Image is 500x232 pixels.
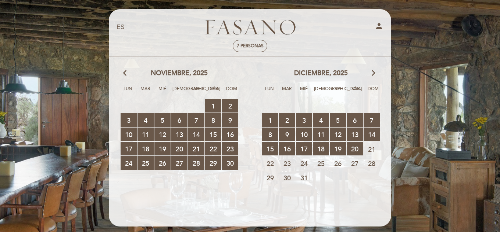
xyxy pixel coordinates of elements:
span: 25 [137,156,154,170]
span: 21 [188,142,204,155]
span: 22 [205,142,221,155]
span: [DEMOGRAPHIC_DATA] [314,85,329,99]
span: 9 [222,113,238,127]
span: 20 [171,142,187,155]
span: 15 [205,128,221,141]
span: 14 [188,128,204,141]
i: arrow_back_ios [123,69,130,78]
span: 16 [279,142,295,155]
span: 2 [279,113,295,127]
span: Sáb [207,85,222,99]
span: 26 [330,156,346,170]
span: 27 [171,156,187,170]
span: [DEMOGRAPHIC_DATA] [172,85,187,99]
span: 11 [137,128,154,141]
span: 1 [205,99,221,113]
span: 10 [121,128,137,141]
span: 25 [313,156,329,170]
span: 8 [205,113,221,127]
span: 2 [222,99,238,113]
span: 7 [364,113,380,127]
span: Dom [224,85,239,99]
span: 24 [121,156,137,170]
span: 6 [347,113,363,127]
span: 18 [137,142,154,155]
span: 29 [262,171,278,184]
span: 13 [347,128,363,141]
span: 8 [262,128,278,141]
span: 17 [121,142,137,155]
span: 5 [330,113,346,127]
span: 12 [154,128,171,141]
span: 28 [188,156,204,170]
span: 11 [313,128,329,141]
span: 31 [296,171,312,184]
span: 28 [364,156,380,170]
span: 24 [296,156,312,170]
span: 3 [296,113,312,127]
span: 7 personas [237,43,264,49]
span: 27 [347,156,363,170]
span: 6 [171,113,187,127]
span: 30 [279,171,295,184]
span: 29 [205,156,221,170]
span: 20 [347,142,363,155]
span: 22 [262,156,278,170]
span: 15 [262,142,278,155]
span: Lun [262,85,277,99]
span: Mar [279,85,294,99]
span: 4 [313,113,329,127]
span: noviembre, 2025 [151,69,208,78]
span: diciembre, 2025 [294,69,348,78]
span: Lun [121,85,135,99]
span: Vie [331,85,346,99]
span: 16 [222,128,238,141]
span: 18 [313,142,329,155]
span: Sáb [349,85,363,99]
i: arrow_forward_ios [370,69,377,78]
span: 14 [364,128,380,141]
button: person [375,22,383,33]
span: 26 [154,156,171,170]
span: 5 [154,113,171,127]
span: 23 [222,142,238,155]
span: 17 [296,142,312,155]
span: 21 [364,142,380,156]
span: 13 [171,128,187,141]
span: Mié [155,85,170,99]
span: Dom [366,85,381,99]
span: 30 [222,156,238,170]
span: 10 [296,128,312,141]
span: 4 [137,113,154,127]
span: 23 [279,156,295,170]
span: 12 [330,128,346,141]
span: Mié [297,85,311,99]
a: Restaurante [PERSON_NAME] - [GEOGRAPHIC_DATA][PERSON_NAME] [204,17,296,37]
span: 7 [188,113,204,127]
span: 19 [154,142,171,155]
span: 3 [121,113,137,127]
span: Mar [138,85,153,99]
span: 19 [330,142,346,155]
span: Vie [190,85,204,99]
span: 9 [279,128,295,141]
i: person [375,22,383,30]
span: 1 [262,113,278,127]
